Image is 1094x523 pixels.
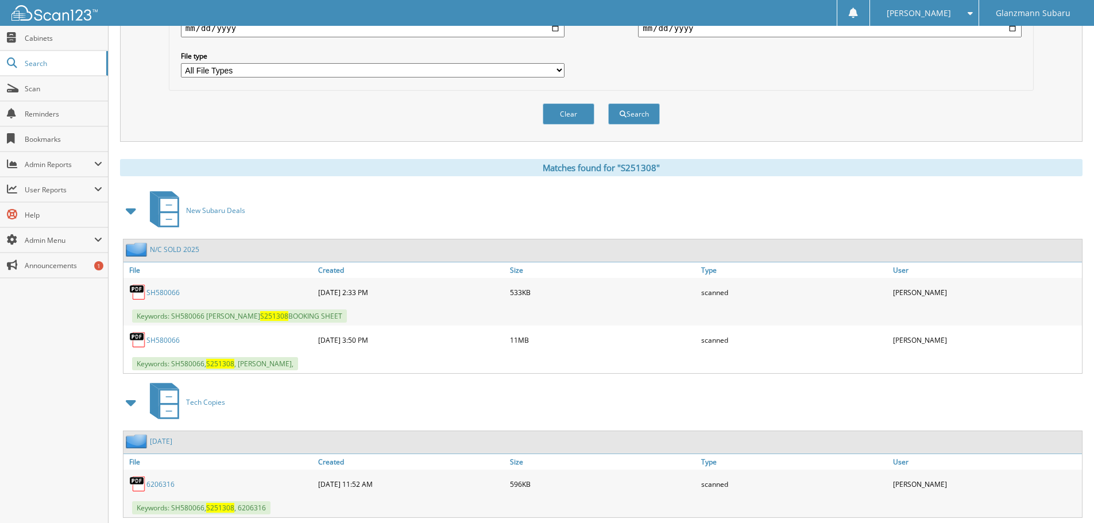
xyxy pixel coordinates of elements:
[181,19,565,37] input: start
[123,262,315,278] a: File
[206,503,234,513] span: S251308
[206,359,234,369] span: S251308
[25,84,102,94] span: Scan
[890,454,1082,470] a: User
[698,472,890,495] div: scanned
[315,472,507,495] div: [DATE] 11:52 AM
[25,33,102,43] span: Cabinets
[543,103,594,125] button: Clear
[143,379,225,425] a: Tech Copies
[129,284,146,301] img: PDF.png
[25,185,94,195] span: User Reports
[890,262,1082,278] a: User
[315,454,507,470] a: Created
[698,454,890,470] a: Type
[126,242,150,257] img: folder2.png
[11,5,98,21] img: scan123-logo-white.svg
[25,59,100,68] span: Search
[129,475,146,493] img: PDF.png
[25,210,102,220] span: Help
[25,134,102,144] span: Bookmarks
[315,328,507,351] div: [DATE] 3:50 PM
[132,501,270,514] span: Keywords: SH580066, , 6206316
[25,261,102,270] span: Announcements
[698,262,890,278] a: Type
[887,10,951,17] span: [PERSON_NAME]
[608,103,660,125] button: Search
[120,159,1083,176] div: Matches found for "S251308"
[146,335,180,345] a: SH580066
[890,328,1082,351] div: [PERSON_NAME]
[143,188,245,233] a: New Subaru Deals
[94,261,103,270] div: 1
[507,262,699,278] a: Size
[507,281,699,304] div: 533KB
[315,281,507,304] div: [DATE] 2:33 PM
[150,436,172,446] a: [DATE]
[186,206,245,215] span: New Subaru Deals
[315,262,507,278] a: Created
[132,309,347,323] span: Keywords: SH580066 [PERSON_NAME] BOOKING SHEET
[129,331,146,348] img: PDF.png
[25,160,94,169] span: Admin Reports
[890,281,1082,304] div: [PERSON_NAME]
[181,51,565,61] label: File type
[132,357,298,370] span: Keywords: SH580066, , [PERSON_NAME],
[25,109,102,119] span: Reminders
[146,479,175,489] a: 6206316
[507,454,699,470] a: Size
[146,288,180,297] a: SH580066
[507,472,699,495] div: 596KB
[698,328,890,351] div: scanned
[150,245,199,254] a: N/C SOLD 2025
[123,454,315,470] a: File
[260,311,288,321] span: S251308
[126,434,150,448] img: folder2.png
[186,397,225,407] span: Tech Copies
[890,472,1082,495] div: [PERSON_NAME]
[996,10,1070,17] span: Glanzmann Subaru
[698,281,890,304] div: scanned
[638,19,1022,37] input: end
[507,328,699,351] div: 11MB
[25,235,94,245] span: Admin Menu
